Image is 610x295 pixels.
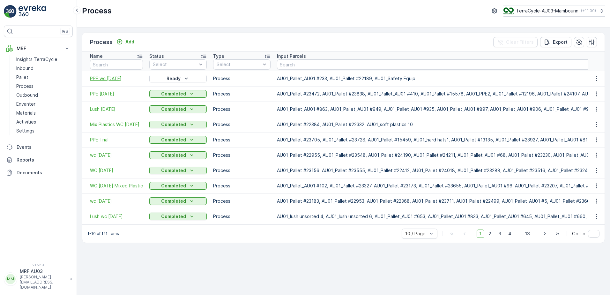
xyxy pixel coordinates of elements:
p: Process [213,198,271,204]
p: Envanter [16,101,35,107]
a: WC 4/8/25 Mixed Plastic [90,183,143,189]
p: Process [16,83,33,89]
a: PPE 29/9/25 [90,91,143,97]
p: [PERSON_NAME][EMAIL_ADDRESS][DOMAIN_NAME] [20,275,67,290]
span: 3 [495,230,504,238]
input: Search [90,59,143,70]
span: Go To [572,231,585,237]
a: PPE Trial [90,137,143,143]
a: Lush 29/09/2025 [90,106,143,112]
span: 1 [477,230,484,238]
button: Export [540,37,571,47]
p: Name [90,53,103,59]
button: Completed [149,121,207,128]
p: MRF [17,45,60,52]
button: Ready [149,75,207,82]
p: Completed [161,106,186,112]
button: Completed [149,136,207,144]
span: v 1.52.3 [4,263,73,267]
a: Inbound [14,64,73,73]
p: Completed [161,91,186,97]
p: Insights TerraCycle [16,56,57,63]
span: PPE [DATE] [90,91,143,97]
p: Completed [161,121,186,128]
a: Outbound [14,91,73,100]
img: image_D6FFc8H.png [503,7,514,14]
button: Completed [149,213,207,220]
a: Materials [14,109,73,117]
button: TerraCycle-AU03-Mambourin(+11:00) [503,5,605,17]
img: logo_light-DOdMpM7g.png [19,5,46,18]
span: PPE wc [DATE] [90,75,143,82]
span: wc [DATE] [90,152,143,158]
img: logo [4,5,17,18]
p: Process [213,121,271,128]
p: Completed [161,213,186,220]
p: 1-10 of 121 items [87,231,119,236]
p: Ready [167,75,181,82]
a: Settings [14,126,73,135]
p: Completed [161,198,186,204]
a: Lush wc 21/7/25 [90,213,143,220]
button: Completed [149,90,207,98]
span: Lush wc [DATE] [90,213,143,220]
p: Process [213,106,271,112]
span: wc [DATE] [90,198,143,204]
button: MMMRF.AU03[PERSON_NAME][EMAIL_ADDRESS][DOMAIN_NAME] [4,268,73,290]
p: MRF.AU03 [20,268,67,275]
p: Completed [161,183,186,189]
p: Completed [161,167,186,174]
p: Process [213,137,271,143]
p: Export [553,39,568,45]
p: Process [213,167,271,174]
p: Clear Filters [506,39,534,45]
p: Type [213,53,224,59]
p: Input Parcels [277,53,306,59]
button: Completed [149,151,207,159]
a: Activities [14,117,73,126]
span: WC [DATE] Mixed Plastic [90,183,143,189]
a: wc 28/7/25 [90,198,143,204]
p: Status [149,53,164,59]
button: Add [114,38,137,46]
p: Process [82,6,112,16]
p: Process [213,152,271,158]
p: ( +11:00 ) [581,8,596,13]
p: ⌘B [62,29,68,34]
p: Materials [16,110,36,116]
span: 13 [522,230,533,238]
p: Documents [17,170,70,176]
a: wc 18/8/25 [90,152,143,158]
p: Completed [161,137,186,143]
p: Events [17,144,70,150]
a: WC 11/08/2025 [90,167,143,174]
a: Pallet [14,73,73,82]
a: PPE wc 13/10/25 [90,75,143,82]
p: Process [90,38,113,47]
a: Mix Plastics WC 15/9/25 [90,121,143,128]
a: Events [4,141,73,154]
span: 4 [505,230,514,238]
p: Settings [16,128,34,134]
p: TerraCycle-AU03-Mambourin [516,8,578,14]
span: Mix Plastics WC [DATE] [90,121,143,128]
button: Clear Filters [493,37,538,47]
button: MRF [4,42,73,55]
a: Envanter [14,100,73,109]
button: Completed [149,197,207,205]
a: Insights TerraCycle [14,55,73,64]
p: Outbound [16,92,38,98]
p: Select [217,61,261,68]
a: Documents [4,166,73,179]
p: Process [213,91,271,97]
p: Process [213,183,271,189]
p: ... [517,230,521,238]
p: Completed [161,152,186,158]
span: WC [DATE] [90,167,143,174]
a: Reports [4,154,73,166]
p: Select [153,61,197,68]
p: Activities [16,119,36,125]
p: Process [213,213,271,220]
p: Reports [17,157,70,163]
